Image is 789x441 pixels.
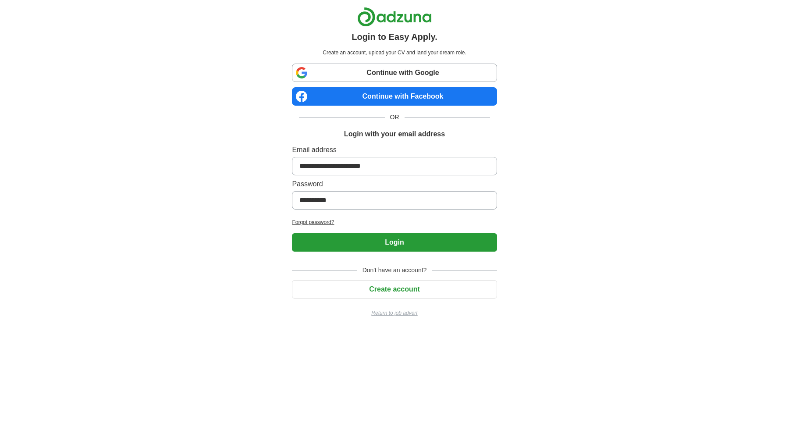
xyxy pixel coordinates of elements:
[344,129,445,139] h1: Login with your email address
[292,280,497,299] button: Create account
[292,233,497,252] button: Login
[292,87,497,106] a: Continue with Facebook
[294,49,495,57] p: Create an account, upload your CV and land your dream role.
[385,113,405,122] span: OR
[292,145,497,155] label: Email address
[292,64,497,82] a: Continue with Google
[292,285,497,293] a: Create account
[357,7,432,27] img: Adzuna logo
[292,179,497,189] label: Password
[292,218,497,226] a: Forgot password?
[352,30,437,43] h1: Login to Easy Apply.
[357,266,432,275] span: Don't have an account?
[292,309,497,317] a: Return to job advert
